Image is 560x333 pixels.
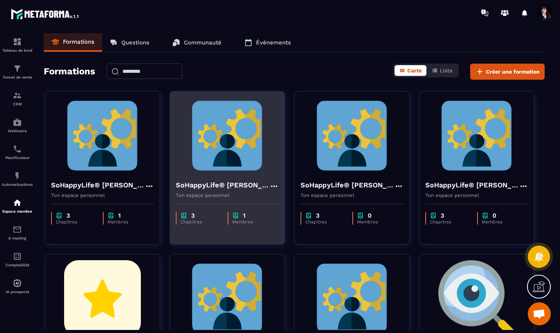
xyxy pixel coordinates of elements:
img: formation-background [51,97,154,174]
p: Automatisations [2,182,33,187]
img: chapter [305,212,312,219]
p: Chapitres [430,219,469,225]
a: Questions [102,33,157,52]
p: Ton espace personnel [425,192,528,198]
a: schedulerschedulerPlanificateur [2,139,33,166]
p: 3 [191,212,195,219]
img: chapter [430,212,437,219]
a: accountantaccountantComptabilité [2,246,33,273]
img: formation [13,91,22,100]
a: automationsautomationsAutomatisations [2,166,33,192]
p: Chapitres [56,219,95,225]
span: Liste [440,67,453,74]
p: Comptabilité [2,263,33,267]
p: Chapitres [305,219,345,225]
p: Chapitres [180,219,220,225]
img: formation [13,64,22,73]
p: Ton espace personnel [301,192,403,198]
p: 1 [243,212,246,219]
a: emailemailE-mailing [2,219,33,246]
p: 0 [492,212,496,219]
p: Planificateur [2,156,33,160]
button: Créer une formation [470,64,545,80]
img: chapter [107,212,114,219]
p: Tunnel de vente [2,75,33,79]
p: Questions [121,39,149,46]
img: scheduler [13,144,22,154]
p: 3 [316,212,319,219]
img: automations [13,171,22,180]
img: chapter [482,212,489,219]
img: accountant [13,252,22,261]
h2: Formations [44,64,95,80]
a: Ouvrir le chat [528,302,551,325]
button: Carte [395,65,426,76]
img: formation-background [176,97,279,174]
p: Membres [482,219,520,225]
p: Événements [256,39,291,46]
p: E-mailing [2,236,33,240]
img: formation-background [301,97,403,174]
img: automations [13,279,22,288]
p: Espace membre [2,209,33,213]
a: formation-backgroundSoHappyLife® [PERSON_NAME]Ton espace personnelchapter3Chapitreschapter0Membres [294,91,419,254]
img: automations [13,198,22,207]
span: Carte [407,67,422,74]
h4: SoHappyLife® [PERSON_NAME] [301,180,394,190]
a: automationsautomationsWebinaire [2,112,33,139]
img: formation [13,37,22,46]
img: formation-background [425,97,528,174]
p: Membres [357,219,396,225]
a: Événements [237,33,299,52]
span: Créer une formation [486,68,540,75]
p: Communauté [184,39,221,46]
p: 3 [441,212,444,219]
p: 1 [118,212,121,219]
p: Membres [107,219,146,225]
p: Formations [63,38,94,45]
a: automationsautomationsEspace membre [2,192,33,219]
img: email [13,225,22,234]
img: chapter [357,212,364,219]
img: logo [11,7,80,21]
p: 3 [66,212,70,219]
a: Formations [44,33,102,52]
p: 0 [368,212,372,219]
p: CRM [2,102,33,106]
p: Tableau de bord [2,48,33,52]
p: Membres [232,219,271,225]
a: formation-backgroundSoHappyLife® [PERSON_NAME]Ton espace personnelchapter3Chapitreschapter1Membres [170,91,294,254]
h4: SoHappyLife® [PERSON_NAME] [425,180,519,190]
img: chapter [232,212,239,219]
img: chapter [180,212,187,219]
button: Liste [427,65,457,76]
a: formationformationTunnel de vente [2,58,33,85]
h4: SoHappyLife® [PERSON_NAME] [176,180,269,190]
p: Webinaire [2,129,33,133]
img: automations [13,118,22,127]
p: Ton espace personnel [176,192,279,198]
a: formation-backgroundSoHappyLife® [PERSON_NAME]Ton espace personnelchapter3Chapitreschapter0Membres [419,91,544,254]
p: Ton espace personnel [51,192,154,198]
img: chapter [56,212,63,219]
p: IA prospects [2,290,33,294]
h4: SoHappyLife® [PERSON_NAME] [51,180,145,190]
a: formation-backgroundSoHappyLife® [PERSON_NAME]Ton espace personnelchapter3Chapitreschapter1Membres [45,91,170,254]
a: formationformationCRM [2,85,33,112]
a: Communauté [165,33,229,52]
a: formationformationTableau de bord [2,31,33,58]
